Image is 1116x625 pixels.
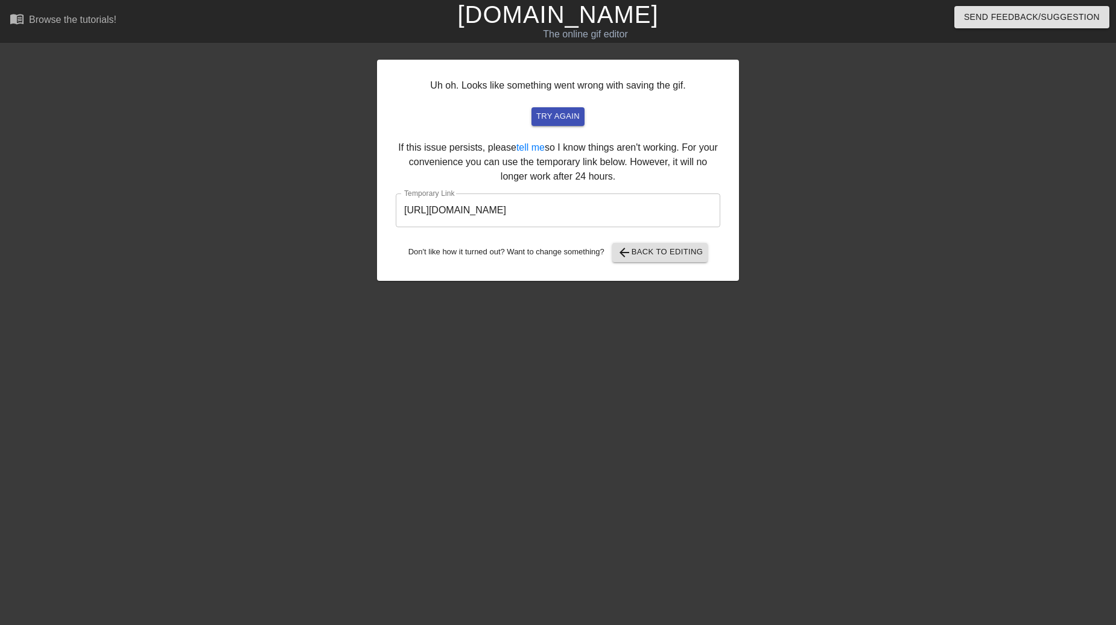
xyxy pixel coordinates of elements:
button: Back to Editing [612,243,708,262]
div: Uh oh. Looks like something went wrong with saving the gif. If this issue persists, please so I k... [377,60,739,281]
span: Back to Editing [617,245,703,260]
span: arrow_back [617,245,632,260]
a: Browse the tutorials! [10,11,116,30]
div: Don't like how it turned out? Want to change something? [396,243,720,262]
div: Browse the tutorials! [29,14,116,25]
span: try again [536,110,580,124]
input: bare [396,193,720,227]
span: Send Feedback/Suggestion [964,10,1100,25]
button: try again [531,107,585,126]
span: menu_book [10,11,24,26]
div: The online gif editor [378,27,793,42]
button: Send Feedback/Suggestion [954,6,1109,28]
a: [DOMAIN_NAME] [457,1,658,28]
a: tell me [516,142,545,152]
